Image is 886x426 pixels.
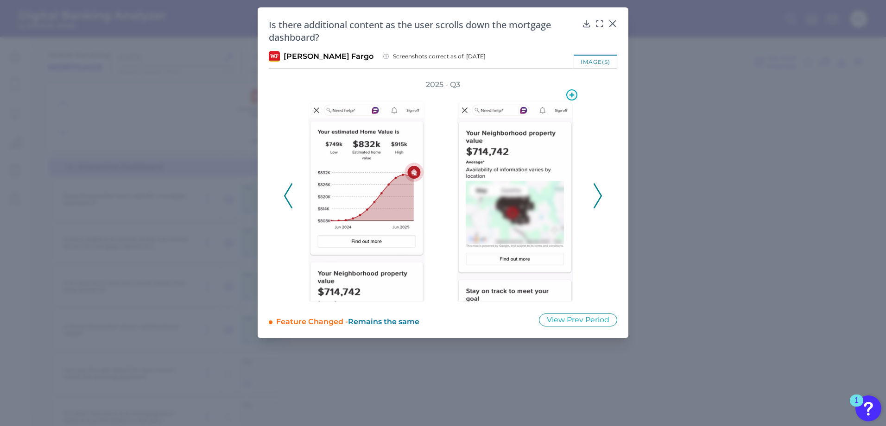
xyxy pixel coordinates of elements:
[855,395,881,421] button: Open Resource Center, 1 new notification
[284,51,373,62] span: [PERSON_NAME] Fargo
[269,51,280,62] img: Wells Fargo
[309,103,424,302] img: 6974-WellsFargo-Mortgage-Servicing-Q3-2025-1.png
[348,317,419,326] span: Remains the same
[574,55,617,68] div: image(s)
[393,53,486,60] span: Screenshots correct as of: [DATE]
[276,313,526,327] div: Feature Changed -
[426,80,460,90] h3: 2025 - Q3
[539,313,617,326] button: View Prev Period
[854,401,859,413] div: 1
[457,103,573,302] img: 6974-WellsFargo-Mortgage-Servicing-Q3-2025-2.png
[269,19,578,44] h2: Is there additional content as the user scrolls down the mortgage dashboard?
